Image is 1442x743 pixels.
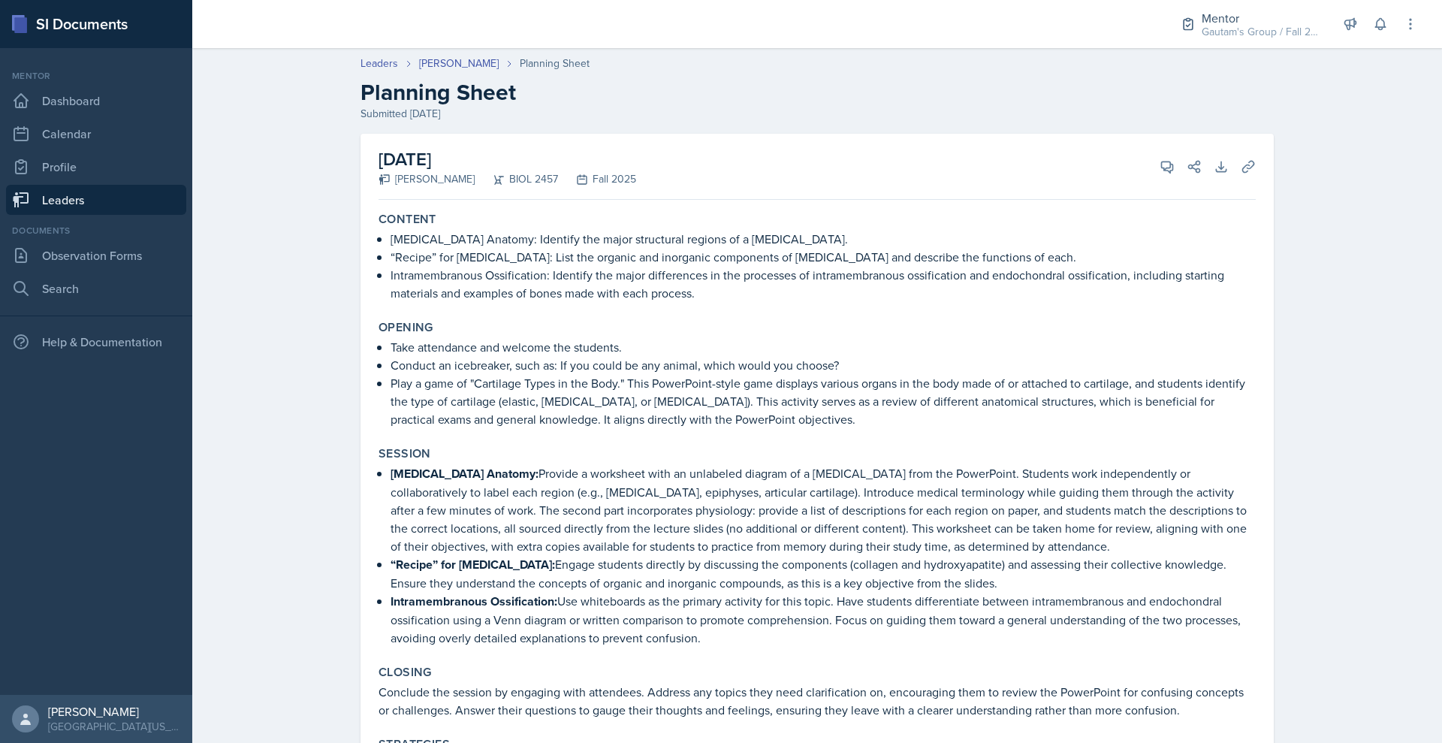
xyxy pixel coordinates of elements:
[6,69,186,83] div: Mentor
[379,320,433,335] label: Opening
[1202,24,1322,40] div: Gautam's Group / Fall 2025
[520,56,590,71] div: Planning Sheet
[391,592,1256,647] p: Use whiteboards as the primary activity for this topic. Have students differentiate between intra...
[48,719,180,734] div: [GEOGRAPHIC_DATA][US_STATE]
[391,338,1256,356] p: Take attendance and welcome the students.
[391,465,538,482] strong: [MEDICAL_DATA] Anatomy:
[391,230,1256,248] p: [MEDICAL_DATA] Anatomy: Identify the major structural regions of a [MEDICAL_DATA].
[391,555,1256,592] p: Engage students directly by discussing the components (collagen and hydroxyapatite) and assessing...
[379,171,475,187] div: [PERSON_NAME]
[379,665,432,680] label: Closing
[6,119,186,149] a: Calendar
[379,683,1256,719] p: Conclude the session by engaging with attendees. Address any topics they need clarification on, e...
[6,273,186,304] a: Search
[558,171,636,187] div: Fall 2025
[391,593,557,610] strong: Intramembranous Ossification:
[6,152,186,182] a: Profile
[391,374,1256,428] p: Play a game of "Cartilage Types in the Body." This PowerPoint-style game displays various organs ...
[391,248,1256,266] p: “Recipe” for [MEDICAL_DATA]: List the organic and inorganic components of [MEDICAL_DATA] and desc...
[391,356,1256,374] p: Conduct an icebreaker, such as: If you could be any animal, which would you choose?
[1202,9,1322,27] div: Mentor
[360,106,1274,122] div: Submitted [DATE]
[391,464,1256,555] p: Provide a worksheet with an unlabeled diagram of a [MEDICAL_DATA] from the PowerPoint. Students w...
[475,171,558,187] div: BIOL 2457
[391,266,1256,302] p: Intramembranous Ossification: Identify the major differences in the processes of intramembranous ...
[419,56,499,71] a: [PERSON_NAME]
[6,240,186,270] a: Observation Forms
[360,79,1274,106] h2: Planning Sheet
[6,327,186,357] div: Help & Documentation
[391,556,555,573] strong: “Recipe” for [MEDICAL_DATA]:
[379,146,636,173] h2: [DATE]
[379,212,436,227] label: Content
[6,224,186,237] div: Documents
[6,86,186,116] a: Dashboard
[360,56,398,71] a: Leaders
[379,446,431,461] label: Session
[6,185,186,215] a: Leaders
[48,704,180,719] div: [PERSON_NAME]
